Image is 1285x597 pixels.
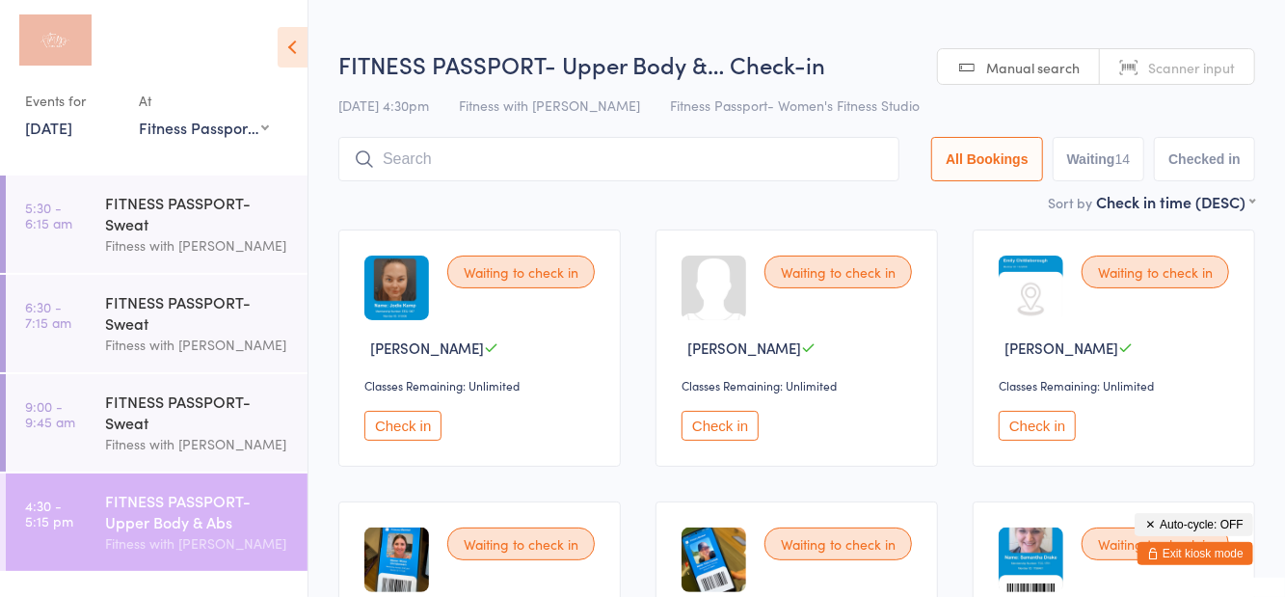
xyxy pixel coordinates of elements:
button: Checked in [1154,137,1255,181]
img: image1740521983.png [999,256,1063,320]
div: 14 [1115,151,1131,167]
h2: FITNESS PASSPORT- Upper Body &… Check-in [338,48,1255,80]
div: Waiting to check in [1082,256,1229,288]
div: Fitness with [PERSON_NAME] [105,334,291,356]
div: Waiting to check in [447,256,595,288]
span: [PERSON_NAME] [687,338,801,358]
button: Check in [682,411,759,441]
span: Fitness with [PERSON_NAME] [459,95,640,115]
div: Fitness with [PERSON_NAME] [105,433,291,455]
div: FITNESS PASSPORT- Upper Body & Abs [105,490,291,532]
button: Auto-cycle: OFF [1135,513,1253,536]
button: Check in [364,411,442,441]
button: Check in [999,411,1076,441]
button: Exit kiosk mode [1138,542,1253,565]
time: 9:00 - 9:45 am [25,398,75,429]
span: Scanner input [1148,58,1235,77]
span: Fitness Passport- Women's Fitness Studio [670,95,920,115]
div: Events for [25,85,120,117]
time: 6:30 - 7:15 am [25,299,71,330]
time: 5:30 - 6:15 am [25,200,72,231]
a: 9:00 -9:45 amFITNESS PASSPORT- SweatFitness with [PERSON_NAME] [6,374,308,472]
time: 4:30 - 5:15 pm [25,498,73,529]
div: Classes Remaining: Unlimited [682,377,918,393]
div: FITNESS PASSPORT- Sweat [105,192,291,234]
div: Fitness with [PERSON_NAME] [105,234,291,257]
div: Check in time (DESC) [1096,191,1255,212]
label: Sort by [1048,193,1092,212]
div: Waiting to check in [764,256,912,288]
button: All Bookings [931,137,1043,181]
div: At [139,85,269,117]
div: Waiting to check in [764,528,912,560]
input: Search [338,137,899,181]
div: Fitness Passport- Women's Fitness Studio [139,117,269,138]
span: Manual search [986,58,1080,77]
div: Classes Remaining: Unlimited [364,377,601,393]
div: FITNESS PASSPORT- Sweat [105,291,291,334]
div: Waiting to check in [447,528,595,560]
a: 4:30 -5:15 pmFITNESS PASSPORT- Upper Body & AbsFitness with [PERSON_NAME] [6,474,308,571]
span: [DATE] 4:30pm [338,95,429,115]
img: image1725259044.png [999,528,1063,592]
a: [DATE] [25,117,72,138]
span: [PERSON_NAME] [370,338,484,358]
div: Fitness with [PERSON_NAME] [105,532,291,555]
img: image1713307548.png [682,528,746,592]
div: Classes Remaining: Unlimited [999,377,1235,393]
span: [PERSON_NAME] [1004,338,1118,358]
div: Waiting to check in [1082,528,1229,560]
a: 5:30 -6:15 amFITNESS PASSPORT- SweatFitness with [PERSON_NAME] [6,176,308,273]
a: 6:30 -7:15 amFITNESS PASSPORT- SweatFitness with [PERSON_NAME] [6,275,308,372]
img: image1726699888.png [364,528,429,592]
img: image1704677227.png [364,256,429,320]
img: Fitness with Zoe [19,14,92,66]
div: FITNESS PASSPORT- Sweat [105,391,291,433]
button: Waiting14 [1053,137,1145,181]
